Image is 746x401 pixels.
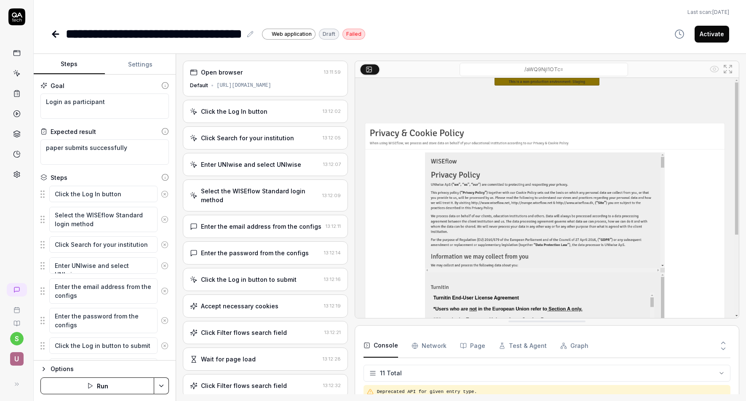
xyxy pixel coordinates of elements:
[40,278,169,304] div: Suggestions
[40,337,169,355] div: Suggestions
[201,381,287,390] div: Click Filter flows search field
[201,222,321,231] div: Enter the email address from the configs
[324,276,341,282] time: 13:12:16
[34,54,105,75] button: Steps
[40,358,169,376] div: Suggestions
[158,358,172,375] button: Remove step
[3,300,30,313] a: Book a call with us
[560,334,588,358] button: Graph
[323,161,341,167] time: 13:12:07
[377,388,727,396] pre: Deprecated API for given entry type.
[51,364,169,374] div: Options
[201,134,294,142] div: Click Search for your institution
[323,382,341,388] time: 13:12:32
[201,249,309,257] div: Enter the password from the configs
[687,8,729,16] span: Last scan:
[324,250,341,256] time: 13:12:14
[201,160,301,169] div: Enter UNIwise and select UNIwise
[201,107,267,116] div: Click the Log In button
[40,307,169,334] div: Suggestions
[40,206,169,233] div: Suggestions
[10,352,24,366] span: U
[190,82,208,89] div: Default
[342,29,365,40] div: Failed
[201,187,318,204] div: Select the WISEflow Standard login method
[272,30,312,38] span: Web application
[201,68,243,77] div: Open browser
[7,283,27,297] a: New conversation
[324,329,341,335] time: 13:12:21
[158,312,172,329] button: Remove step
[319,29,339,40] div: Draft
[158,283,172,299] button: Remove step
[323,356,341,362] time: 13:12:28
[105,54,176,75] button: Settings
[158,337,172,354] button: Remove step
[499,334,547,358] button: Test & Agent
[324,69,341,75] time: 13:11:59
[158,211,172,228] button: Remove step
[712,9,729,15] time: [DATE]
[364,334,398,358] button: Console
[695,26,729,43] button: Activate
[51,173,67,182] div: Steps
[326,223,341,229] time: 13:12:11
[669,26,690,43] button: View version history
[3,313,30,327] a: Documentation
[158,186,172,203] button: Remove step
[51,81,64,90] div: Goal
[40,257,169,275] div: Suggestions
[51,127,96,136] div: Expected result
[158,236,172,253] button: Remove step
[40,185,169,203] div: Suggestions
[40,377,154,394] button: Run
[3,345,30,367] button: U
[322,192,341,198] time: 13:12:09
[460,334,485,358] button: Page
[323,135,341,141] time: 13:12:05
[201,355,256,364] div: Wait for page load
[40,236,169,254] div: Suggestions
[201,328,287,337] div: Click Filter flows search field
[355,78,739,318] img: Screenshot
[158,257,172,274] button: Remove step
[201,275,297,284] div: Click the Log in button to submit
[324,303,341,309] time: 13:12:19
[721,62,735,76] button: Open in full screen
[262,28,316,40] a: Web application
[708,62,721,76] button: Show all interative elements
[40,364,169,374] button: Options
[217,82,271,89] div: [URL][DOMAIN_NAME]
[323,108,341,114] time: 13:12:02
[201,302,278,310] div: Accept necessary cookies
[687,8,729,16] button: Last scan:[DATE]
[412,334,447,358] button: Network
[10,332,24,345] button: s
